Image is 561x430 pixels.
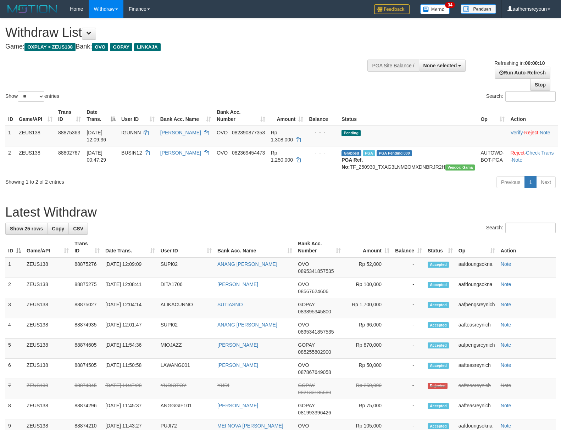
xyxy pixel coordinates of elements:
[505,91,556,102] input: Search:
[392,298,425,318] td: -
[5,43,367,50] h4: Game: Bank:
[217,150,228,156] span: OVO
[540,130,550,135] a: Note
[496,176,525,188] a: Previous
[486,91,556,102] label: Search:
[271,130,293,143] span: Rp 1.308.000
[24,379,72,399] td: ZEUS138
[512,157,522,163] a: Note
[268,106,306,126] th: Amount: activate to sort column ascending
[501,423,511,429] a: Note
[298,423,309,429] span: OVO
[5,237,24,257] th: ID: activate to sort column descending
[217,130,228,135] span: OVO
[344,257,392,278] td: Rp 52,000
[158,278,215,298] td: DITA1706
[456,257,498,278] td: aafdoungsokna
[367,60,418,72] div: PGA Site Balance /
[24,278,72,298] td: ZEUS138
[298,410,331,415] span: Copy 081993396426 to clipboard
[55,106,84,126] th: Trans ID: activate to sort column ascending
[217,382,229,388] a: YUDI
[58,150,80,156] span: 88802767
[456,237,498,257] th: Op: activate to sort column ascending
[52,226,64,231] span: Copy
[456,359,498,379] td: aafteasreynich
[16,146,55,173] td: ZEUS138
[510,130,523,135] a: Verify
[392,278,425,298] td: -
[428,302,449,308] span: Accepted
[24,237,72,257] th: Game/API: activate to sort column ascending
[217,362,258,368] a: [PERSON_NAME]
[217,403,258,408] a: [PERSON_NAME]
[501,281,511,287] a: Note
[217,281,258,287] a: [PERSON_NAME]
[158,298,215,318] td: ALIKACUNNO
[134,43,161,51] span: LINKAJA
[428,383,448,389] span: Rejected
[5,399,24,419] td: 8
[102,359,158,379] td: [DATE] 11:50:58
[456,399,498,419] td: aafteasreynich
[445,164,475,171] span: Vendor URL: https://trx31.1velocity.biz
[392,359,425,379] td: -
[110,43,132,51] span: GOPAY
[24,359,72,379] td: ZEUS138
[501,362,511,368] a: Note
[501,302,511,307] a: Note
[87,150,106,163] span: [DATE] 00:47:29
[524,176,537,188] a: 1
[24,257,72,278] td: ZEUS138
[298,369,331,375] span: Copy 087867649058 to clipboard
[102,237,158,257] th: Date Trans.: activate to sort column ascending
[72,379,102,399] td: 88874345
[309,149,336,156] div: - - -
[18,91,44,102] select: Showentries
[507,126,558,146] td: · ·
[392,318,425,339] td: -
[306,106,339,126] th: Balance
[423,63,457,68] span: None selected
[217,322,277,328] a: ANANG [PERSON_NAME]
[92,43,108,51] span: OVO
[501,261,511,267] a: Note
[298,289,328,294] span: Copy 08567624606 to clipboard
[16,126,55,146] td: ZEUS138
[524,130,538,135] a: Reject
[5,91,59,102] label: Show entries
[102,298,158,318] td: [DATE] 12:04:14
[24,318,72,339] td: ZEUS138
[456,278,498,298] td: aafdoungsokna
[298,390,331,395] span: Copy 082133186580 to clipboard
[102,278,158,298] td: [DATE] 12:08:41
[530,79,550,91] a: Stop
[428,363,449,369] span: Accepted
[525,60,545,66] strong: 00:00:10
[501,342,511,348] a: Note
[158,359,215,379] td: LAWANG001
[158,399,215,419] td: ANGGGIF101
[377,150,412,156] span: PGA Pending
[298,362,309,368] span: OVO
[232,150,265,156] span: Copy 082369454473 to clipboard
[344,278,392,298] td: Rp 100,000
[160,150,201,156] a: [PERSON_NAME]
[507,146,558,173] td: · ·
[5,257,24,278] td: 1
[428,423,449,429] span: Accepted
[157,106,214,126] th: Bank Acc. Name: activate to sort column ascending
[456,318,498,339] td: aafteasreynich
[456,379,498,399] td: aafteasreynich
[73,226,83,231] span: CSV
[392,379,425,399] td: -
[5,4,59,14] img: MOTION_logo.png
[425,237,456,257] th: Status: activate to sort column ascending
[420,4,450,14] img: Button%20Memo.svg
[507,106,558,126] th: Action
[501,403,511,408] a: Note
[214,106,268,126] th: Bank Acc. Number: activate to sort column ascending
[498,237,556,257] th: Action
[344,318,392,339] td: Rp 66,000
[486,223,556,233] label: Search:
